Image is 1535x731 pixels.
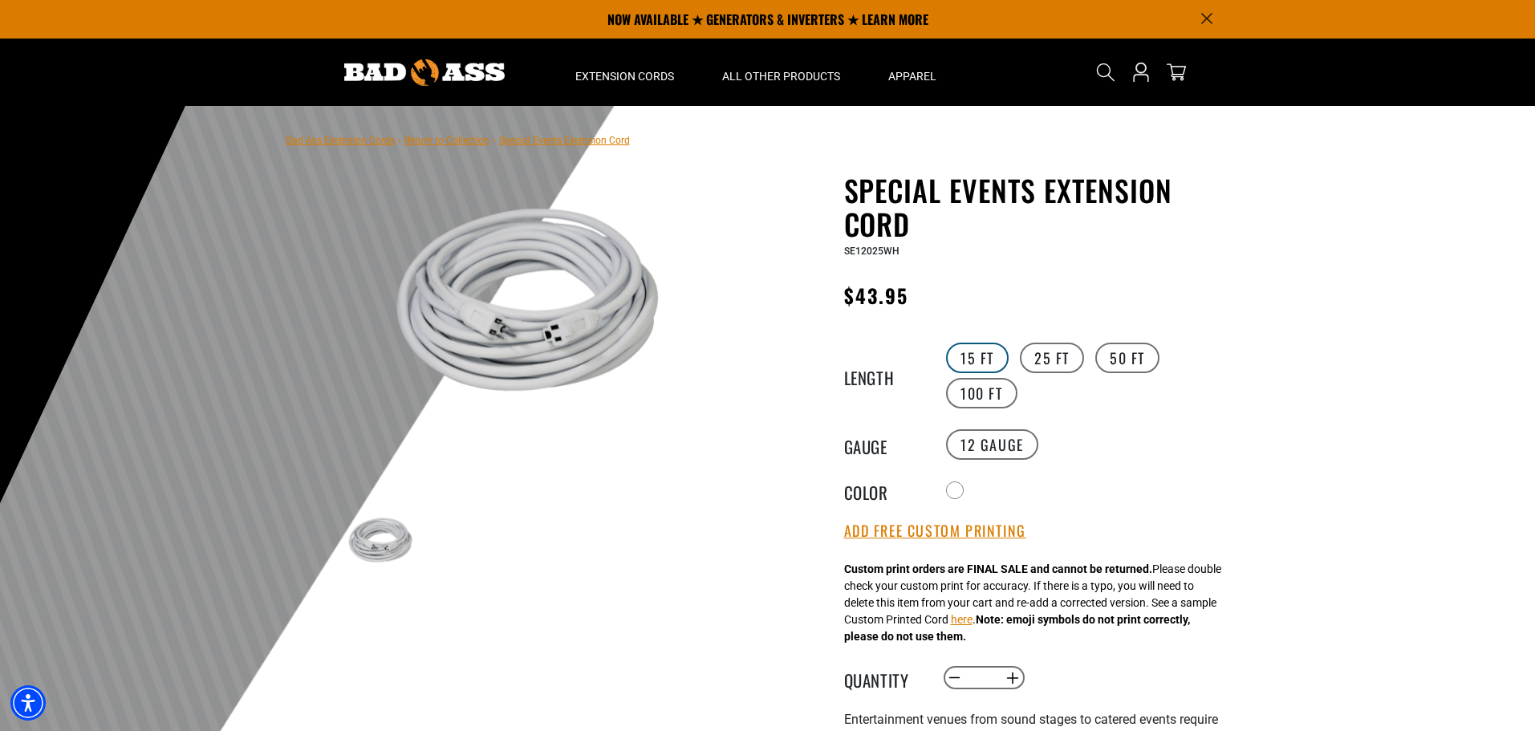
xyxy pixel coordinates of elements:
[864,39,960,106] summary: Apparel
[844,562,1152,575] strong: Custom print orders are FINAL SALE and cannot be returned.
[698,39,864,106] summary: All Other Products
[844,522,1026,540] button: Add Free Custom Printing
[493,135,496,146] span: ›
[286,130,630,149] nav: breadcrumbs
[575,69,674,83] span: Extension Cords
[844,246,899,257] span: SE12025WH
[344,59,505,86] img: Bad Ass Extension Cords
[946,378,1017,408] label: 100 FT
[334,177,721,456] img: white
[844,173,1237,241] h1: Special Events Extension Cord
[334,510,427,578] img: white
[398,135,401,146] span: ›
[844,668,924,688] label: Quantity
[10,685,46,721] div: Accessibility Menu
[844,365,924,386] legend: Length
[844,561,1221,645] div: Please double check your custom print for accuracy. If there is a typo, you will need to delete t...
[722,69,840,83] span: All Other Products
[499,135,630,146] span: Special Events Extension Cord
[1020,343,1084,373] label: 25 FT
[1163,63,1189,82] a: cart
[844,281,908,310] span: $43.95
[946,343,1009,373] label: 15 FT
[888,69,936,83] span: Apparel
[951,611,973,628] button: here
[844,434,924,455] legend: Gauge
[1128,39,1154,106] a: Open this option
[844,480,924,501] legend: Color
[551,39,698,106] summary: Extension Cords
[1095,343,1159,373] label: 50 FT
[946,429,1038,460] label: 12 Gauge
[844,613,1190,643] strong: Note: emoji symbols do not print correctly, please do not use them.
[286,135,395,146] a: Bad Ass Extension Cords
[404,135,489,146] a: Return to Collection
[1093,59,1119,85] summary: Search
